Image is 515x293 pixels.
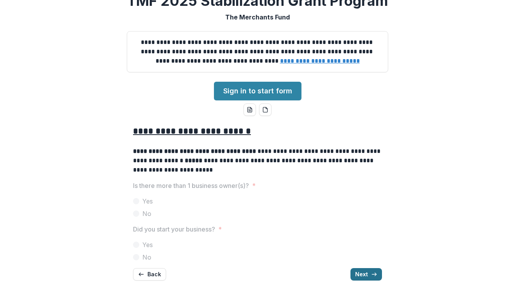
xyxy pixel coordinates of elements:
[142,209,151,218] span: No
[133,225,215,234] p: Did you start your business?
[142,240,153,249] span: Yes
[350,268,382,281] button: Next
[133,268,166,281] button: Back
[214,82,301,100] a: Sign in to start form
[142,253,151,262] span: No
[225,12,290,22] p: The Merchants Fund
[142,197,153,206] span: Yes
[243,104,256,116] button: word-download
[259,104,272,116] button: pdf-download
[133,181,249,190] p: Is there more than 1 business owner(s)?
